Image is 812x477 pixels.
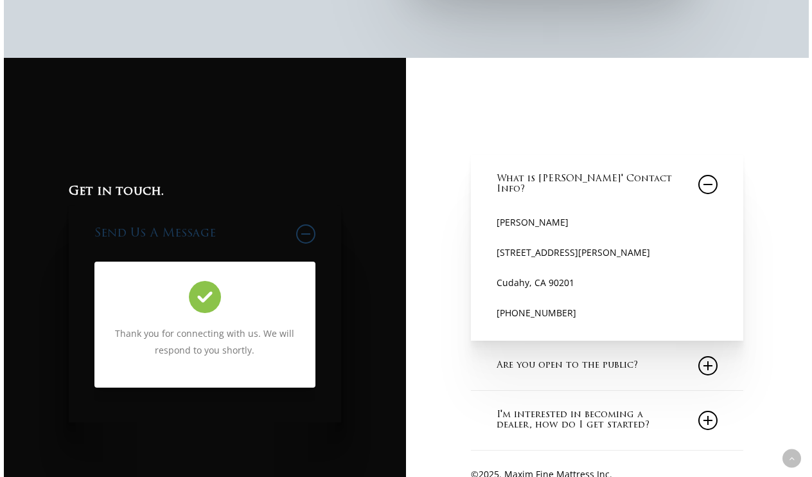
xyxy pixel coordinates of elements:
[497,244,718,274] p: [STREET_ADDRESS][PERSON_NAME]
[497,214,718,244] p: [PERSON_NAME]
[497,391,718,450] a: I'm interested in becoming a dealer, how do I get started?
[114,325,296,359] div: Thank you for connecting with us. We will respond to you shortly.
[497,341,718,390] a: Are you open to the public?
[497,305,718,321] p: [PHONE_NUMBER]
[497,274,718,305] p: Cudahy, CA 90201
[94,206,315,262] a: Send Us A Message
[69,183,341,201] h3: Get in touch.
[471,123,606,139] a: Call [PHONE_NUMBER]
[782,449,801,468] a: Back to top
[497,155,718,214] a: What is [PERSON_NAME]' Contact Info?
